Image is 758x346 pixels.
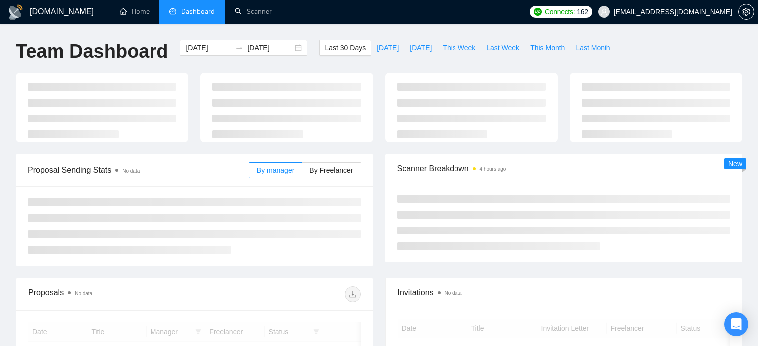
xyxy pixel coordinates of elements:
span: New [728,160,742,168]
span: By manager [257,166,294,174]
a: setting [738,8,754,16]
button: Last Month [570,40,615,56]
span: No data [122,168,140,174]
div: Open Intercom Messenger [724,312,748,336]
span: By Freelancer [309,166,353,174]
span: This Month [530,42,565,53]
input: End date [247,42,293,53]
button: This Month [525,40,570,56]
button: setting [738,4,754,20]
img: upwork-logo.png [534,8,542,16]
button: [DATE] [404,40,437,56]
span: [DATE] [410,42,432,53]
span: Last Week [486,42,519,53]
span: No data [75,291,92,296]
h1: Team Dashboard [16,40,168,63]
button: [DATE] [371,40,404,56]
time: 4 hours ago [480,166,506,172]
a: searchScanner [235,7,272,16]
img: logo [8,4,24,20]
span: Last 30 Days [325,42,366,53]
span: dashboard [169,8,176,15]
button: Last 30 Days [319,40,371,56]
div: Proposals [28,286,194,302]
span: Invitations [398,286,730,299]
span: Last Month [576,42,610,53]
span: Dashboard [181,7,215,16]
a: homeHome [120,7,150,16]
input: Start date [186,42,231,53]
span: swap-right [235,44,243,52]
span: setting [739,8,754,16]
button: Last Week [481,40,525,56]
span: to [235,44,243,52]
span: This Week [443,42,475,53]
span: Scanner Breakdown [397,162,731,175]
span: Proposal Sending Stats [28,164,249,176]
span: 162 [577,6,588,17]
button: This Week [437,40,481,56]
span: [DATE] [377,42,399,53]
span: Connects: [545,6,575,17]
span: user [601,8,607,15]
span: No data [445,290,462,296]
